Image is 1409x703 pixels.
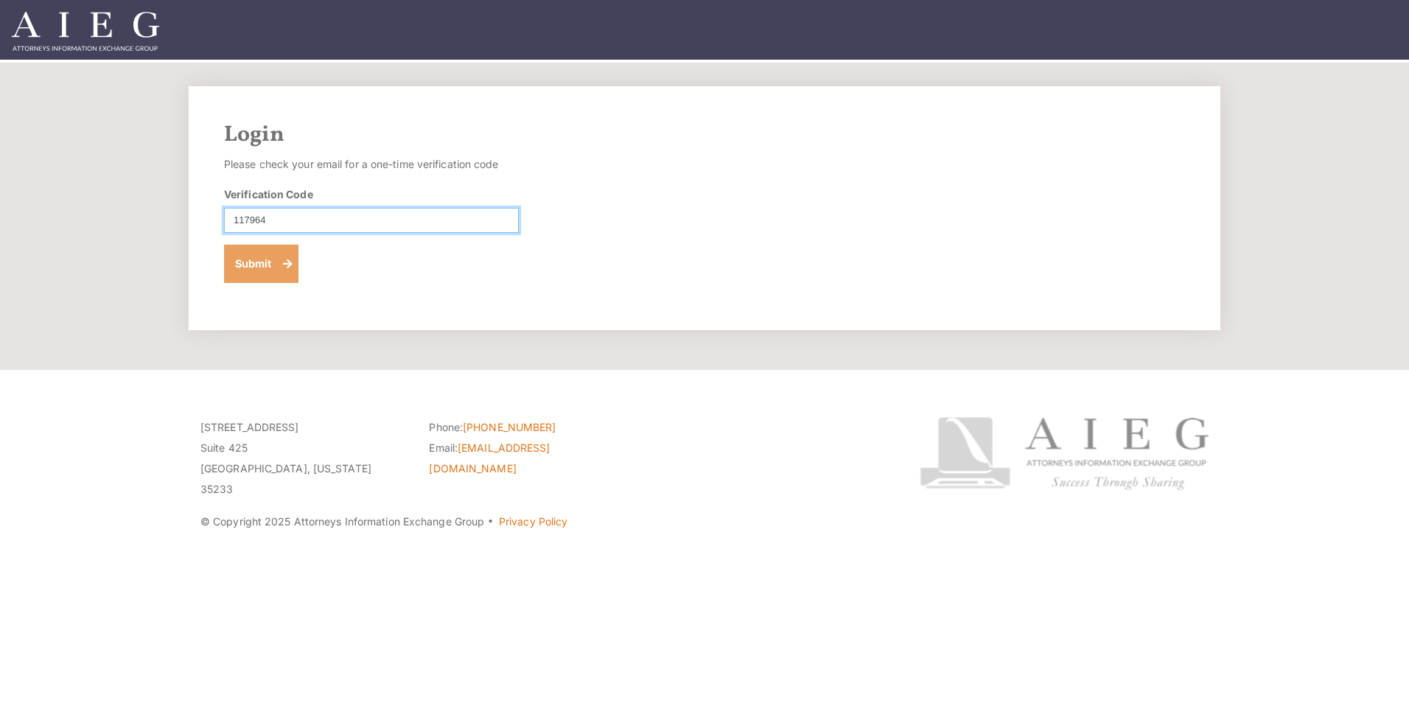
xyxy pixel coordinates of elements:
li: Phone: [429,417,635,438]
a: [EMAIL_ADDRESS][DOMAIN_NAME] [429,441,550,475]
li: Email: [429,438,635,479]
p: © Copyright 2025 Attorneys Information Exchange Group [200,511,864,532]
a: Privacy Policy [499,515,567,528]
button: Submit [224,245,298,283]
p: [STREET_ADDRESS] Suite 425 [GEOGRAPHIC_DATA], [US_STATE] 35233 [200,417,407,500]
label: Verification Code [224,186,313,202]
h2: Login [224,122,1185,148]
p: Please check your email for a one-time verification code [224,154,519,175]
span: · [487,521,494,528]
a: [PHONE_NUMBER] [463,421,556,433]
img: Attorneys Information Exchange Group logo [920,417,1209,490]
img: Attorneys Information Exchange Group [12,12,159,51]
